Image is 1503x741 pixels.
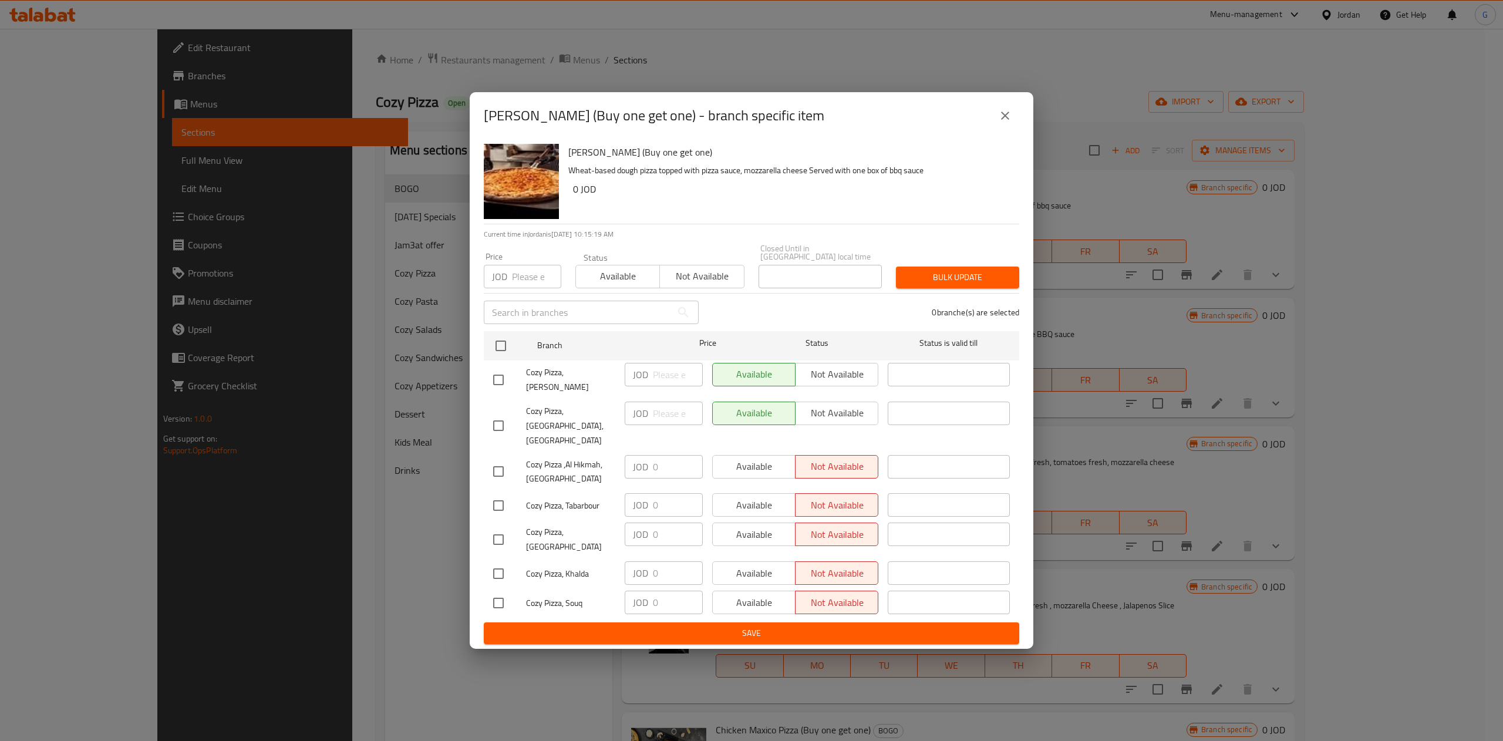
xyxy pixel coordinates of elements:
[526,499,615,513] span: Cozy Pizza, Tabarbour
[653,455,703,479] input: Please enter price
[492,270,507,284] p: JOD
[669,336,747,351] span: Price
[568,144,1010,160] h6: [PERSON_NAME] (Buy one get one)
[512,265,561,288] input: Please enter price
[653,561,703,585] input: Please enter price
[633,406,648,420] p: JOD
[991,102,1019,130] button: close
[484,144,559,219] img: Margherita Pizza (Buy one get one)
[484,229,1019,240] p: Current time in Jordan is [DATE] 10:15:19 AM
[526,525,615,554] span: Cozy Pizza, [GEOGRAPHIC_DATA]
[526,457,615,487] span: Cozy Pizza ,Al Hikmah, [GEOGRAPHIC_DATA]
[526,404,615,448] span: Cozy Pizza, [GEOGRAPHIC_DATA],[GEOGRAPHIC_DATA]
[633,460,648,474] p: JOD
[484,622,1019,644] button: Save
[905,270,1010,285] span: Bulk update
[633,498,648,512] p: JOD
[653,591,703,614] input: Please enter price
[633,595,648,609] p: JOD
[653,363,703,386] input: Please enter price
[484,106,824,125] h2: [PERSON_NAME] (Buy one get one) - branch specific item
[526,365,615,395] span: Cozy Pizza, [PERSON_NAME]
[633,368,648,382] p: JOD
[537,338,659,353] span: Branch
[575,265,660,288] button: Available
[896,267,1019,288] button: Bulk update
[526,596,615,611] span: Cozy Pizza, Souq
[633,527,648,541] p: JOD
[573,181,1010,197] h6: 0 JOD
[653,402,703,425] input: Please enter price
[653,493,703,517] input: Please enter price
[633,566,648,580] p: JOD
[888,336,1010,351] span: Status is valid till
[756,336,878,351] span: Status
[581,268,655,285] span: Available
[665,268,739,285] span: Not available
[568,163,1010,178] p: Wheat-based dough pizza topped with pizza sauce, mozzarella cheese Served with one box of bbq sauce
[484,301,672,324] input: Search in branches
[659,265,744,288] button: Not available
[493,626,1010,641] span: Save
[526,567,615,581] span: Cozy Pizza, Khalda
[932,306,1019,318] p: 0 branche(s) are selected
[653,523,703,546] input: Please enter price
